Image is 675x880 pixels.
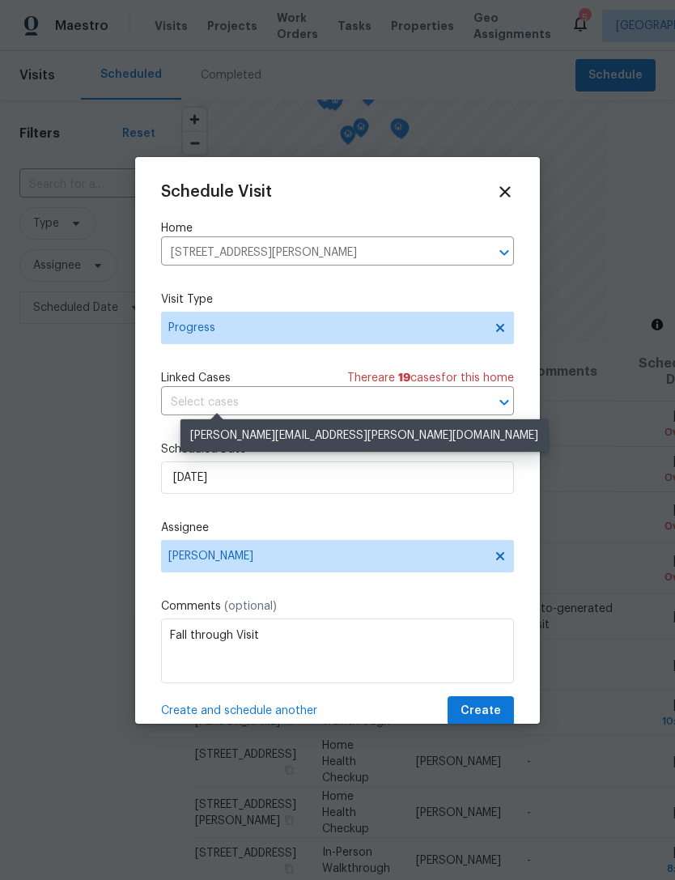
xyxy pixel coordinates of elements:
[161,598,514,614] label: Comments
[347,370,514,386] span: There are case s for this home
[224,601,277,612] span: (optional)
[161,184,272,200] span: Schedule Visit
[496,183,514,201] span: Close
[161,461,514,494] input: M/D/YYYY
[493,241,516,264] button: Open
[161,520,514,536] label: Assignee
[180,419,548,452] div: [PERSON_NAME][EMAIL_ADDRESS][PERSON_NAME][DOMAIN_NAME]
[161,220,514,236] label: Home
[168,550,486,563] span: [PERSON_NAME]
[161,390,469,415] input: Select cases
[161,240,469,266] input: Enter in an address
[161,703,317,719] span: Create and schedule another
[493,391,516,414] button: Open
[161,441,514,457] label: Scheduled Date
[168,320,483,336] span: Progress
[398,372,410,384] span: 19
[161,619,514,683] textarea: Fall through Visit
[448,696,514,726] button: Create
[161,370,231,386] span: Linked Cases
[161,291,514,308] label: Visit Type
[461,701,501,721] span: Create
